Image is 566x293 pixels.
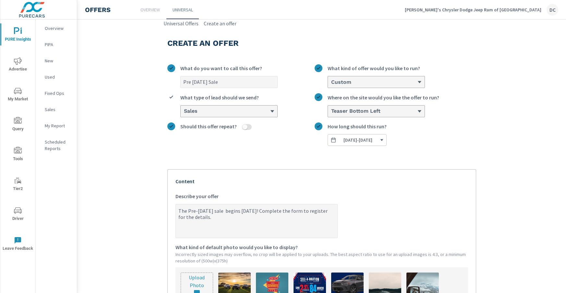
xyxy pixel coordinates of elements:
textarea: Describe your offer [176,205,337,238]
span: Tier2 [2,177,33,193]
div: New [36,56,77,66]
span: Tools [2,147,33,163]
p: Incorrectly sized images may overflow, no crop will be applied to your uploads. The best aspect r... [175,251,468,264]
span: Should this offer repeat? [180,122,237,130]
span: Where on the site would you like the offer to run? [328,94,439,101]
div: Fixed Ops [36,88,77,98]
span: What kind of default photo would you like to display? [175,243,298,251]
span: Query [2,117,33,133]
span: What type of lead should we send? [180,94,259,101]
p: New [45,57,72,64]
span: Leave Feedback [2,236,33,252]
div: Scheduled Reports [36,137,77,153]
p: [PERSON_NAME]'s Chrysler Dodge Jeep Ram of [GEOGRAPHIC_DATA] [405,7,541,13]
p: Used [45,74,72,80]
a: Create an offer [204,19,236,27]
p: Universal [173,6,193,13]
p: Overview [45,25,72,32]
div: Used [36,72,77,82]
span: Driver [2,207,33,223]
span: What do you want to call this offer? [180,64,262,72]
p: Fixed Ops [45,90,72,96]
h6: Custom [331,79,351,85]
p: Sales [45,106,72,113]
div: My Report [36,121,77,131]
p: My Report [45,122,72,129]
input: What type of lead should we send? [183,108,184,114]
span: What kind of offer would you like to run? [328,64,420,72]
div: Overview [36,23,77,33]
span: My Market [2,87,33,103]
div: DC [547,4,558,16]
input: What do you want to call this offer? [181,76,277,88]
h6: Sales [184,108,198,114]
div: Sales [36,105,77,114]
a: Universal Offers [163,19,199,27]
span: How long should this run? [328,122,387,130]
div: PIPA [36,40,77,49]
p: Content [175,177,468,185]
span: PURE Insights [2,27,33,43]
h3: Create an offer [167,38,239,49]
span: [DATE] - [DATE] [343,137,372,143]
span: Describe your offer [175,192,219,200]
span: Advertise [2,57,33,73]
button: Should this offer repeat? [242,124,247,130]
h4: Offers [85,6,111,14]
div: nav menu [0,19,35,259]
h6: Teaser Bottom Left [331,108,380,114]
p: PIPA [45,41,72,48]
p: Scheduled Reports [45,139,72,152]
p: Overview [140,6,160,13]
button: How long should this run? [328,134,387,146]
